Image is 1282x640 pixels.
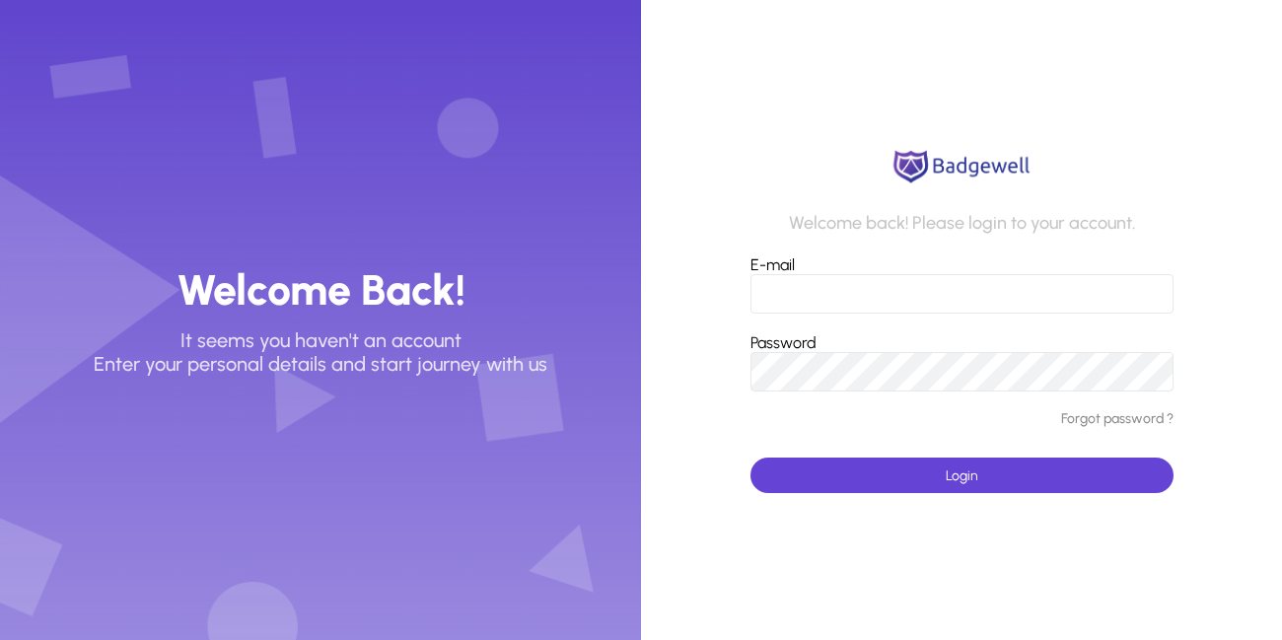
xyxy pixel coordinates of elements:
[94,352,547,376] p: Enter your personal details and start journey with us
[946,467,978,484] span: Login
[180,328,462,352] p: It seems you haven't an account
[789,213,1135,235] p: Welcome back! Please login to your account.
[750,458,1174,493] button: Login
[1061,411,1174,428] a: Forgot password ?
[750,255,795,274] label: E-mail
[177,264,465,317] h3: Welcome Back!
[750,333,817,352] label: Password
[888,147,1035,186] img: logo.png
